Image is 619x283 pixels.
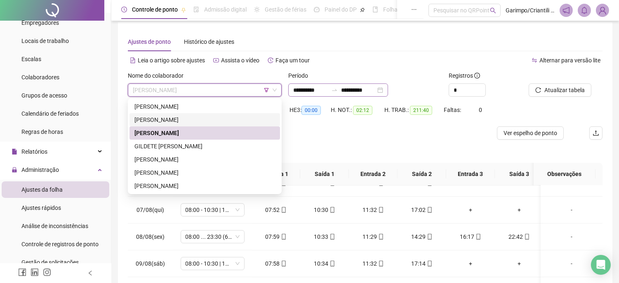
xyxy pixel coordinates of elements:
div: GENIVALDO GOMES DE SALES [129,126,280,140]
span: Ajustes rápidos [21,205,61,211]
span: Calendário de feriados [21,110,79,117]
div: 16:17 [453,232,488,241]
span: 09/08(sáb) [136,260,165,267]
span: Garimpo/Criantili - O GARIMPO [506,6,555,15]
span: GENIVALDO GOMES DE SALES [133,84,277,96]
div: 07:52 [258,205,294,214]
span: Gestão de férias [265,6,306,13]
span: mobile [426,261,433,266]
label: Nome do colaborador [128,71,189,80]
div: JOSE TECIO DOS SANTOS [129,166,280,179]
div: - [547,205,596,214]
span: youtube [213,57,219,63]
div: HE 3: [289,105,331,115]
span: mobile [329,234,335,240]
button: Ver espelho de ponto [497,126,564,140]
span: swap [532,57,537,63]
span: ellipsis [411,7,417,12]
span: Alternar para versão lite [539,57,600,64]
span: 07/08(qui) [137,207,165,213]
span: mobile [280,207,287,213]
span: mobile [329,261,335,266]
span: upload [593,130,599,136]
span: Administração [21,166,59,173]
span: Atualizar tabela [544,86,585,95]
div: [PERSON_NAME] [134,181,275,190]
span: mobile [377,234,384,240]
span: Ver espelho de ponto [504,128,557,138]
button: Atualizar tabela [529,83,591,97]
span: 08:00 - 10:30 | 11:30 - 17:00 [186,257,240,270]
span: Relatórios [21,148,47,155]
span: file [12,149,17,155]
div: [PERSON_NAME] [134,155,275,164]
span: mobile [377,261,384,266]
span: Faça um tour [275,57,310,64]
span: Leia o artigo sobre ajustes [138,57,205,64]
span: pushpin [360,7,365,12]
div: + [501,259,537,268]
th: Entrada 3 [446,163,495,185]
span: to [331,87,338,93]
span: linkedin [31,268,39,276]
span: mobile [523,234,530,240]
div: 22:42 [501,232,537,241]
span: Grupos de acesso [21,92,67,99]
div: H. TRAB.: [384,105,444,115]
div: 17:14 [404,259,440,268]
div: H. NOT.: [331,105,384,115]
th: Observações [534,163,595,185]
span: Assista o vídeo [221,57,259,64]
span: Folha de pagamento [383,6,436,13]
div: [PERSON_NAME] [134,128,275,138]
span: 08:00 ... 23:30 (6 HORAS) [186,231,240,243]
span: pushpin [181,7,186,12]
span: mobile [280,234,287,240]
span: Registros [449,71,480,80]
div: [PERSON_NAME] [134,115,275,124]
span: sun [254,7,260,12]
label: Período [288,71,313,80]
span: Gestão de solicitações [21,259,79,266]
div: Open Intercom Messenger [591,255,611,275]
span: mobile [426,234,433,240]
span: bell [581,7,588,14]
div: 07:59 [258,232,294,241]
div: GILDETE [PERSON_NAME] [134,142,275,151]
span: search [490,7,496,14]
span: mobile [280,261,287,266]
span: Histórico de ajustes [184,38,234,45]
span: 02:12 [353,106,372,115]
span: mobile [475,234,481,240]
span: mobile [377,207,384,213]
div: CLAUDIO DA ROSA ABREU [129,113,280,126]
div: 11:32 [355,205,391,214]
span: 08/08(sex) [137,233,165,240]
span: lock [12,167,17,173]
span: down [272,88,277,93]
span: 211:40 [410,106,432,115]
span: mobile [426,207,433,213]
span: Painel do DP [325,6,357,13]
div: 10:34 [307,259,342,268]
span: clock-circle [121,7,127,12]
span: Admissão digital [204,6,247,13]
span: Colaboradores [21,74,59,81]
span: 00:00 [301,106,321,115]
div: 14:29 [404,232,440,241]
th: Saída 1 [300,163,349,185]
span: 08:00 - 10:30 | 11:30 - 17:00 [186,204,240,216]
img: 2226 [596,4,609,17]
div: + [453,205,488,214]
span: Controle de ponto [132,6,178,13]
span: file-done [193,7,199,12]
div: 17:02 [404,205,440,214]
span: Faltas: [444,107,462,113]
span: left [87,270,93,276]
span: dashboard [314,7,320,12]
span: swap-right [331,87,338,93]
span: Ajustes da folha [21,186,63,193]
th: Saída 2 [398,163,446,185]
span: reload [535,87,541,93]
div: + [453,259,488,268]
